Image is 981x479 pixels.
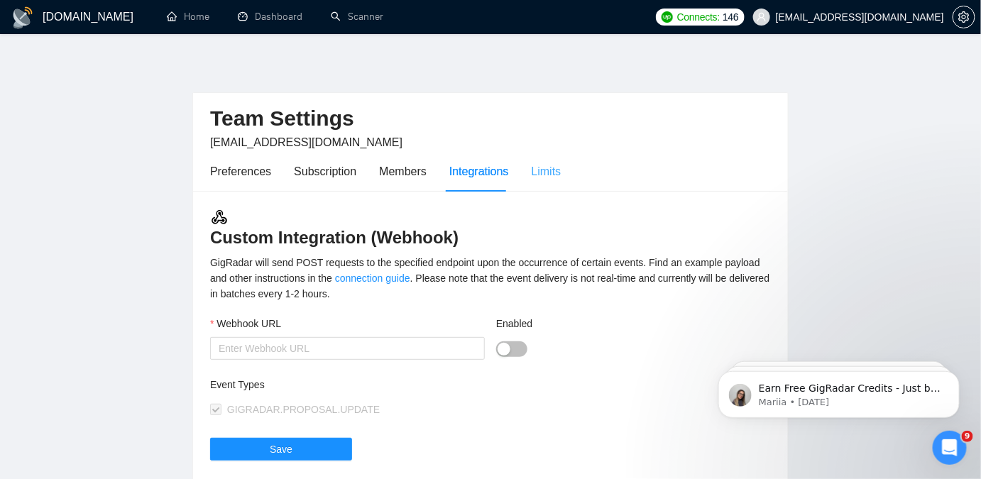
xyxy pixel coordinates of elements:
[210,136,402,148] span: [EMAIL_ADDRESS][DOMAIN_NAME]
[11,6,34,29] img: logo
[335,272,410,284] a: connection guide
[953,11,975,23] a: setting
[270,441,292,457] span: Save
[331,11,383,23] a: searchScanner
[723,9,738,25] span: 146
[210,208,771,249] h3: Custom Integration (Webhook)
[210,316,281,331] label: Webhook URL
[167,11,209,23] a: homeHome
[953,6,975,28] button: setting
[238,11,302,23] a: dashboardDashboard
[677,9,720,25] span: Connects:
[210,377,265,392] label: Event Types
[294,163,356,180] div: Subscription
[757,12,767,22] span: user
[532,163,561,180] div: Limits
[227,404,380,415] span: GIGRADAR.PROPOSAL.UPDATE
[210,438,352,461] button: Save
[210,337,485,360] input: Webhook URL
[962,431,973,442] span: 9
[210,208,229,226] img: webhook.3a52c8ec.svg
[953,11,975,23] span: setting
[662,11,673,23] img: upwork-logo.png
[210,104,771,133] h2: Team Settings
[496,341,527,357] button: Enabled
[933,431,967,465] iframe: Intercom live chat
[379,163,427,180] div: Members
[210,163,271,180] div: Preferences
[697,341,981,441] iframe: Intercom notifications message
[210,255,771,302] div: GigRadar will send POST requests to the specified endpoint upon the occurrence of certain events....
[449,163,509,180] div: Integrations
[496,316,532,331] label: Enabled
